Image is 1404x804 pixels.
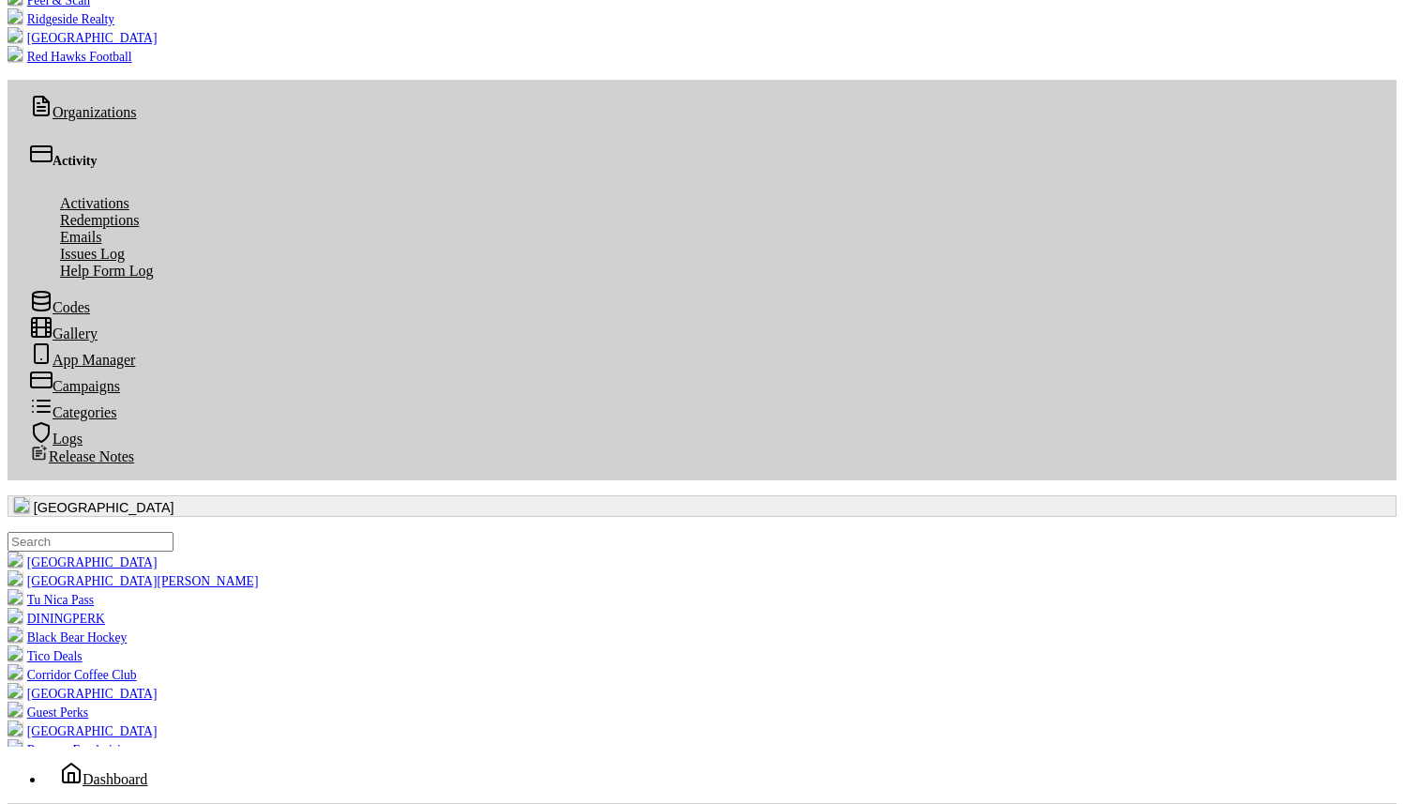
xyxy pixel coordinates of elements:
img: 8mwdIaqQ57Gxce0ZYLDdt4cfPpXx8QwJjnoSsc4c.png [8,627,23,642]
img: 47e4GQXcRwEyAopLUql7uJl1j56dh6AIYZC79JbN.png [8,589,23,604]
a: Guest Perks [8,705,88,720]
a: Ridgeside Realty [8,12,114,26]
a: Help Form Log [45,260,169,281]
a: Activations [45,192,144,214]
a: Emails [45,226,116,248]
a: Organizations [15,101,151,123]
img: 65Ub9Kbg6EKkVtfooX73hwGGlFbexxHlnpgbdEJ1.png [8,645,23,660]
img: mQPUoQxfIUcZGVjFKDSEKbT27olGNZVpZjUgqHNS.png [8,570,23,585]
a: Release Notes [15,446,149,467]
img: K4l2YXTIjFACqk0KWxAYWeegfTH760UHSb81tAwr.png [8,739,23,754]
a: [GEOGRAPHIC_DATA] [8,687,157,701]
a: Renown Fundraising [8,743,133,757]
img: 6qBkrh2eejXCvwZeVufD6go3Uq64XlMHrWU4p7zb.png [8,721,23,736]
a: [GEOGRAPHIC_DATA] [8,31,157,45]
a: Codes [15,296,105,318]
img: tkJrFNJtkYdINYgDz5NKXeljSIEE1dFH4lXLzz2S.png [8,702,23,717]
a: Categories [15,402,131,423]
a: App Manager [15,349,150,371]
a: Red Hawks Football [8,50,132,64]
a: Black Bear Hockey [8,630,127,645]
a: Logs [15,428,98,449]
a: Redemptions [45,209,154,231]
a: Campaigns [15,375,135,397]
a: [GEOGRAPHIC_DATA] [8,555,157,569]
img: l9qMkhaEtrtl2KSmeQmIMMuo0MWM2yK13Spz7TvA.png [8,664,23,679]
a: Tico Deals [8,649,83,663]
a: [GEOGRAPHIC_DATA] [8,724,157,738]
img: 0SBPtshqTvrgEtdEgrWk70gKnUHZpYRm94MZ5hDb.png [8,552,23,567]
a: Issues Log [45,243,140,265]
div: Activity [30,143,1374,169]
img: mqtmdW2lgt3F7IVbFvpqGuNrUBzchY4PLaWToHMU.png [8,8,23,23]
a: Gallery [15,323,113,344]
img: B4TTOcektNnJKTnx2IcbGdeHDbTXjfJiwl6FNTjm.png [8,46,23,61]
a: Corridor Coffee Club [8,668,137,682]
img: hvStDAXTQetlbtk3PNAXwGlwD7WEZXonuVeW2rdL.png [8,608,23,623]
button: [GEOGRAPHIC_DATA] [8,495,1396,517]
img: LcHXC8OmAasj0nmL6Id6sMYcOaX2uzQAQ5e8h748.png [8,27,23,42]
a: Dashboard [45,768,162,790]
a: Tu Nica Pass [8,593,94,607]
a: [GEOGRAPHIC_DATA][PERSON_NAME] [8,574,258,588]
input: .form-control-sm [8,532,174,552]
img: 0SBPtshqTvrgEtdEgrWk70gKnUHZpYRm94MZ5hDb.png [14,497,29,512]
ul: [GEOGRAPHIC_DATA] [8,532,1396,747]
img: 5ywTDdZapyxoEde0k2HeV1po7LOSCqTTesrRKvPe.png [8,683,23,698]
a: DININGPERK [8,612,105,626]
